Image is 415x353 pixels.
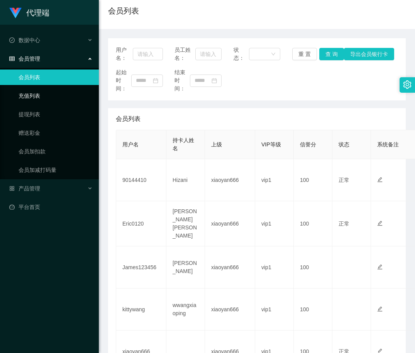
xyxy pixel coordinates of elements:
[255,201,294,246] td: vip1
[234,46,249,62] span: 状态：
[339,177,349,183] span: 正常
[294,159,332,201] td: 100
[294,201,332,246] td: 100
[19,70,93,85] a: 会员列表
[9,56,40,62] span: 会员管理
[174,68,190,93] span: 结束时间：
[26,0,49,25] h1: 代理端
[211,141,222,148] span: 上级
[403,80,412,89] i: 图标: setting
[9,185,40,192] span: 产品管理
[294,289,332,331] td: 100
[9,56,15,61] i: 图标: table
[255,159,294,201] td: vip1
[19,125,93,141] a: 赠送彩金
[271,52,276,57] i: 图标: down
[19,88,93,104] a: 充值列表
[319,48,344,60] button: 查 询
[261,141,281,148] span: VIP等级
[116,159,166,201] td: 90144410
[19,144,93,159] a: 会员加扣款
[116,201,166,246] td: Eric0120
[116,68,131,93] span: 起始时间：
[377,264,383,270] i: 图标: edit
[255,289,294,331] td: vip1
[9,186,15,191] i: 图标: appstore-o
[166,246,205,289] td: [PERSON_NAME]
[166,289,205,331] td: wwangxiaoping
[116,246,166,289] td: James123456
[195,48,222,60] input: 请输入
[377,221,383,226] i: 图标: edit
[377,306,383,312] i: 图标: edit
[300,141,316,148] span: 信誉分
[108,5,139,17] h1: 会员列表
[174,46,195,62] span: 员工姓名：
[9,199,93,215] a: 图标: dashboard平台首页
[173,137,194,151] span: 持卡人姓名
[205,289,255,331] td: xiaoyan666
[166,201,205,246] td: [PERSON_NAME] [PERSON_NAME]
[116,114,141,124] span: 会员列表
[116,46,133,62] span: 用户名：
[339,141,349,148] span: 状态
[344,48,394,60] button: 导出会员银行卡
[116,289,166,331] td: kittywang
[339,221,349,227] span: 正常
[153,78,158,83] i: 图标: calendar
[292,48,317,60] button: 重 置
[166,159,205,201] td: Hizani
[19,162,93,178] a: 会员加减打码量
[9,37,40,43] span: 数据中心
[212,78,217,83] i: 图标: calendar
[133,48,163,60] input: 请输入
[19,107,93,122] a: 提现列表
[9,8,22,19] img: logo.9652507e.png
[122,141,139,148] span: 用户名
[9,37,15,43] i: 图标: check-circle-o
[294,246,332,289] td: 100
[9,9,49,15] a: 代理端
[255,246,294,289] td: vip1
[205,201,255,246] td: xiaoyan666
[205,159,255,201] td: xiaoyan666
[377,141,399,148] span: 系统备注
[205,246,255,289] td: xiaoyan666
[377,177,383,182] i: 图标: edit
